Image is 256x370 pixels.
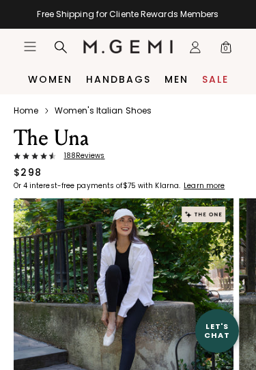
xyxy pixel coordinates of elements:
[14,166,42,179] div: $298
[56,152,105,160] span: 188 Review s
[28,74,72,85] a: Women
[23,40,37,53] button: Open site menu
[165,74,188,85] a: Men
[83,40,173,53] img: M.Gemi
[14,105,38,116] a: Home
[219,43,233,57] span: 0
[123,181,136,191] klarna-placement-style-amount: $75
[138,181,182,191] klarna-placement-style-body: with Klarna
[14,124,225,152] h1: The Una
[86,74,151,85] a: Handbags
[14,152,225,160] a: 188Reviews
[182,182,225,190] a: Learn more
[182,207,226,222] img: The One tag
[184,181,225,191] klarna-placement-style-cta: Learn more
[14,181,123,191] klarna-placement-style-body: Or 4 interest-free payments of
[55,105,152,116] a: Women's Italian Shoes
[195,322,239,339] div: Let's Chat
[202,74,229,85] a: Sale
